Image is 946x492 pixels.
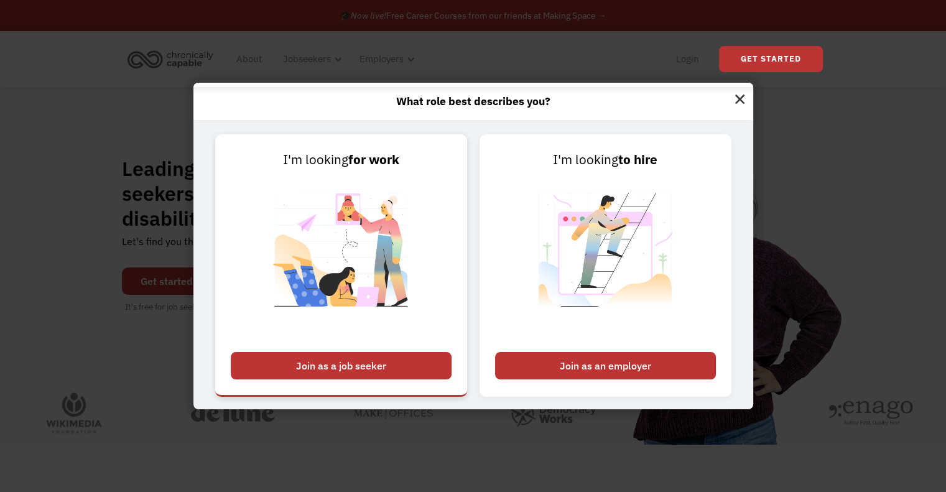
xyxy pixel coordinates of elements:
[669,39,707,79] a: Login
[215,134,467,397] a: I'm lookingfor workJoin as a job seeker
[719,46,823,72] a: Get Started
[618,151,657,168] strong: to hire
[124,45,223,73] a: home
[264,170,419,346] img: Chronically Capable Personalized Job Matching
[229,39,269,79] a: About
[348,151,399,168] strong: for work
[124,45,217,73] img: Chronically Capable logo
[495,150,716,170] div: I'm looking
[359,52,404,67] div: Employers
[480,134,731,397] a: I'm lookingto hireJoin as an employer
[276,39,346,79] div: Jobseekers
[231,352,452,379] div: Join as a job seeker
[283,52,331,67] div: Jobseekers
[352,39,419,79] div: Employers
[495,352,716,379] div: Join as an employer
[396,94,550,108] strong: What role best describes you?
[231,150,452,170] div: I'm looking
